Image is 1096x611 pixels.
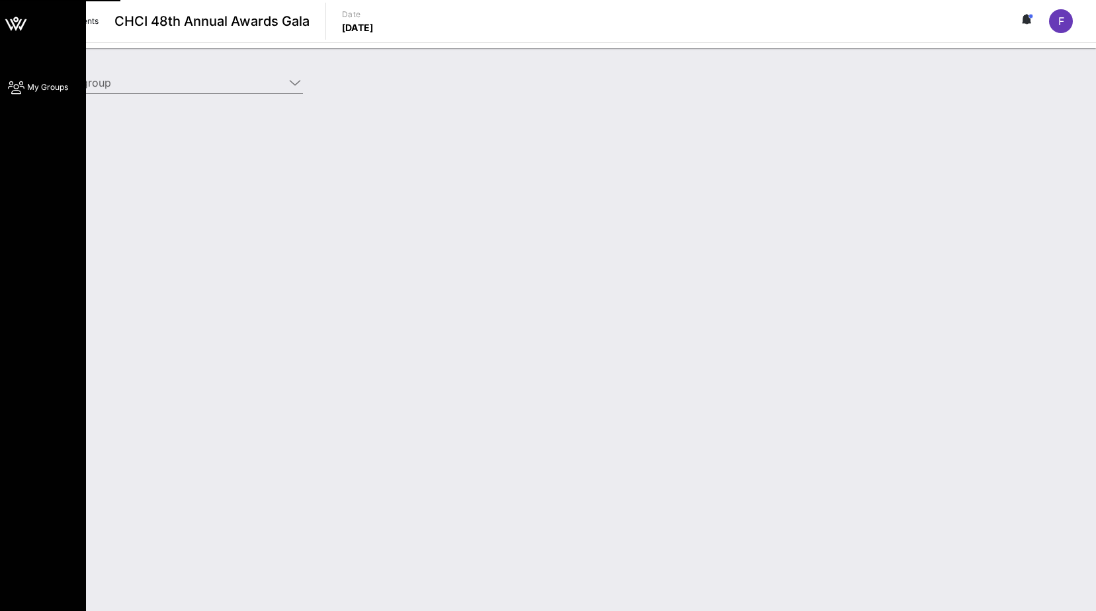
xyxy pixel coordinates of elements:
[27,81,68,93] span: My Groups
[342,21,374,34] p: [DATE]
[8,79,68,95] a: My Groups
[114,11,310,31] span: CHCI 48th Annual Awards Gala
[342,8,374,21] p: Date
[1058,15,1064,28] span: F
[1049,9,1073,33] div: F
